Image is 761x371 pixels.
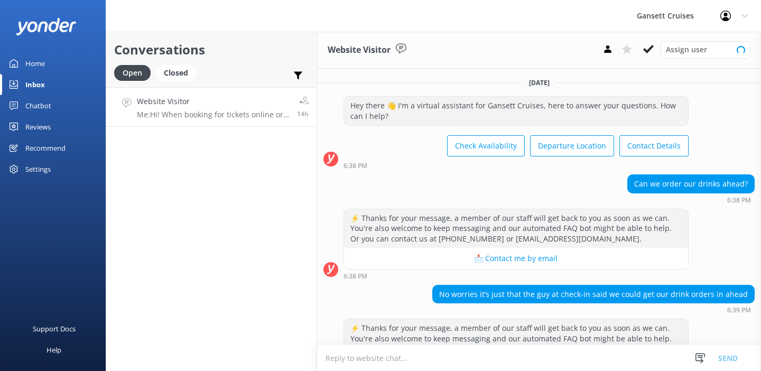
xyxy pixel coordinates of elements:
div: ⚡ Thanks for your message, a member of our staff will get back to you as soon as we can. You're a... [344,319,688,358]
h3: Website Visitor [328,43,391,57]
h4: Website Visitor [137,96,289,107]
div: Aug 28 2025 06:39pm (UTC -04:00) America/New_York [432,306,755,313]
div: Aug 28 2025 06:38pm (UTC -04:00) America/New_York [344,162,689,169]
h2: Conversations [114,40,309,60]
a: Closed [156,67,201,78]
div: No worries it’s just that the guy at check-in said we could get our drink orders in ahead [433,285,754,303]
div: Chatbot [25,95,51,116]
strong: 6:39 PM [727,307,751,313]
div: Hey there 👋 I'm a virtual assistant for Gansett Cruises, here to answer your questions. How can I... [344,97,688,125]
div: Reviews [25,116,51,137]
p: Me: Hi! When booking for tickets online or in person you can "add on" a drink. Right under the ty... [137,110,289,119]
div: Settings [25,159,51,180]
div: Home [25,53,45,74]
button: Contact Details [619,135,689,156]
button: Check Availability [447,135,525,156]
div: Aug 28 2025 06:38pm (UTC -04:00) America/New_York [627,196,755,203]
button: 📩 Contact me by email [344,248,688,269]
img: yonder-white-logo.png [16,18,77,35]
div: Assign User [661,41,750,58]
div: ⚡ Thanks for your message, a member of our staff will get back to you as soon as we can. You're a... [344,209,688,248]
strong: 6:38 PM [344,273,367,280]
a: Open [114,67,156,78]
span: Aug 28 2025 08:12pm (UTC -04:00) America/New_York [297,109,309,118]
div: Can we order our drinks ahead? [628,175,754,193]
div: Aug 28 2025 06:38pm (UTC -04:00) America/New_York [344,272,689,280]
button: Departure Location [530,135,614,156]
div: Closed [156,65,196,81]
strong: 6:38 PM [344,163,367,169]
div: Help [47,339,61,360]
div: Inbox [25,74,45,95]
div: Support Docs [33,318,76,339]
div: Open [114,65,151,81]
span: [DATE] [523,78,556,87]
a: Website VisitorMe:Hi! When booking for tickets online or in person you can "add on" a drink. Righ... [106,87,317,127]
div: Recommend [25,137,66,159]
span: Assign user [666,44,707,55]
strong: 6:38 PM [727,197,751,203]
